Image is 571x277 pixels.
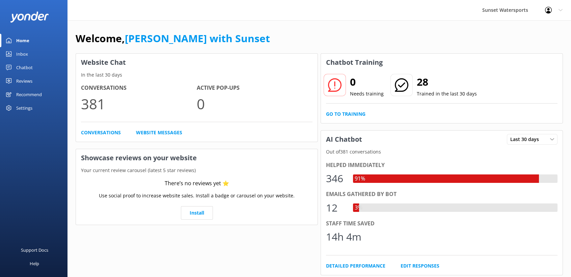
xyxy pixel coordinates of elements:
h3: Chatbot Training [321,54,388,71]
p: In the last 30 days [76,71,318,79]
h2: 28 [417,74,477,90]
div: Home [16,34,29,47]
span: Last 30 days [510,136,543,143]
p: 0 [197,92,312,115]
img: yonder-white-logo.png [10,11,49,23]
h3: AI Chatbot [321,131,367,148]
div: Help [30,257,39,270]
div: 3% [353,203,364,212]
h3: Showcase reviews on your website [76,149,318,167]
p: Use social proof to increase website sales. Install a badge or carousel on your website. [99,192,295,199]
div: Inbox [16,47,28,61]
p: Trained in the last 30 days [417,90,477,98]
h2: 0 [350,74,384,90]
div: 12 [326,200,346,216]
h4: Conversations [81,84,197,92]
h4: Active Pop-ups [197,84,312,92]
div: Support Docs [21,243,48,257]
p: Needs training [350,90,384,98]
a: Detailed Performance [326,262,385,270]
h3: Website Chat [76,54,318,71]
div: Emails gathered by bot [326,190,558,199]
div: There’s no reviews yet ⭐ [165,179,229,188]
h1: Welcome, [76,30,270,47]
div: Settings [16,101,32,115]
a: Edit Responses [401,262,439,270]
a: Conversations [81,129,121,136]
a: Install [181,206,213,220]
div: Helped immediately [326,161,558,170]
div: Reviews [16,74,32,88]
a: Website Messages [136,129,182,136]
div: Chatbot [16,61,33,74]
p: Your current review carousel (latest 5 star reviews) [76,167,318,174]
p: 381 [81,92,197,115]
div: 346 [326,170,346,187]
p: Out of 381 conversations [321,148,563,156]
div: Recommend [16,88,42,101]
div: Staff time saved [326,219,558,228]
a: Go to Training [326,110,365,118]
div: 91% [353,174,367,183]
a: [PERSON_NAME] with Sunset [125,31,270,45]
div: 14h 4m [326,229,361,245]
